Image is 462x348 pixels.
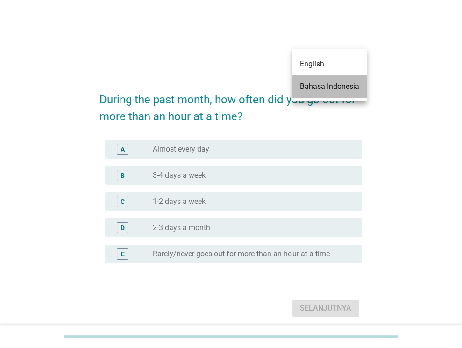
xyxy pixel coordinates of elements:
[153,197,206,206] label: 1-2 days a week
[121,144,125,154] div: A
[121,170,125,180] div: B
[153,249,329,259] label: Rarely/never goes out for more than an hour at a time
[121,196,125,206] div: C
[121,223,125,232] div: D
[121,249,124,259] div: E
[153,223,210,232] label: 2-3 days a month
[100,82,362,125] h2: During the past month, how often did you go out for more than an hour at a time?
[153,145,209,154] label: Almost every day
[153,171,206,180] label: 3-4 days a week
[292,52,344,69] div: Bahasa Indonesia
[351,51,362,62] i: arrow_drop_down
